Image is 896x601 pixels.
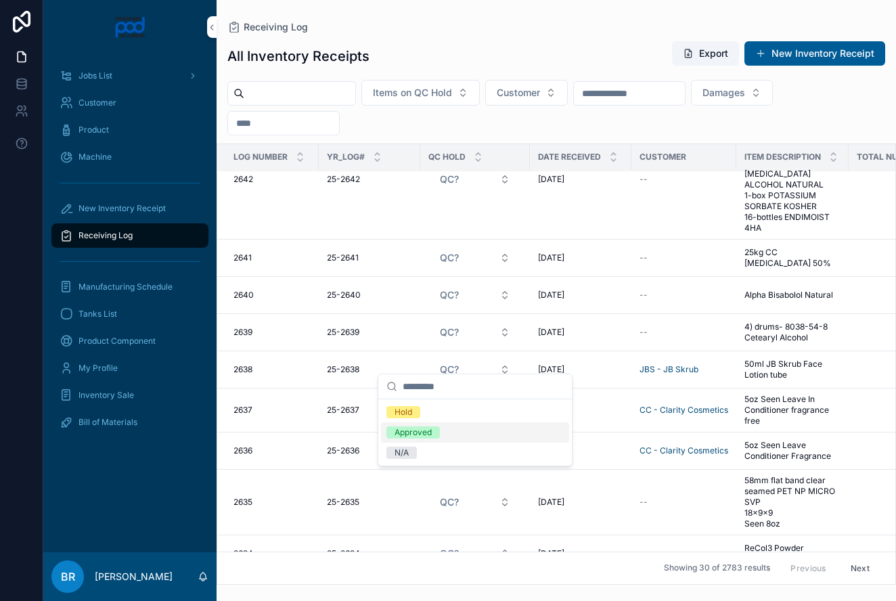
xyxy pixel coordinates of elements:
a: 25-2637 [327,405,412,416]
a: 25-2641 [327,252,412,263]
span: Alpha Bisabolol Natural [744,290,833,300]
span: 25-2642 [327,174,360,185]
a: CC - Clarity Cosmetics [640,445,728,456]
a: Product [51,118,208,142]
span: Item Description [744,152,821,162]
span: -- [640,290,648,300]
span: Manufacturing Schedule [79,282,173,292]
button: Select Button [429,357,521,382]
a: -- [640,497,728,508]
span: Product Component [79,336,156,347]
span: Receiving Log [79,230,133,241]
a: 12-bags ECOROL STEARYL ALCOHOL NATURAL 1-bag ECOROL [MEDICAL_DATA] ALCOHOL NATURAL 1-box POTASSIU... [744,125,841,233]
a: 25-2638 [327,364,412,375]
button: Select Button [361,80,480,106]
span: My Profile [79,363,118,374]
a: [DATE] [538,548,623,559]
span: -- [640,548,648,559]
button: New Inventory Receipt [744,41,885,66]
span: 25-2638 [327,364,359,375]
span: Inventory Sale [79,390,134,401]
span: Machine [79,152,112,162]
span: 2640 [233,290,254,300]
a: Select Button [428,282,522,308]
span: -- [640,327,648,338]
span: -- [640,497,648,508]
a: JBS - JB Skrub [640,364,728,375]
a: Bill of Materials [51,410,208,435]
a: 2635 [233,497,311,508]
span: 25-2637 [327,405,359,416]
a: 25kg CC [MEDICAL_DATA] 50% [744,247,841,269]
span: QC? [440,495,459,509]
a: Alpha Bisabolol Natural [744,290,841,300]
a: 58mm flat band clear seamed PET NP MICRO SVP 18x9x9 Seen 8oz [744,475,841,529]
a: Customer [51,91,208,115]
span: 25-2636 [327,445,359,456]
span: 25-2634 [327,548,360,559]
a: 2637 [233,405,311,416]
span: [DATE] [538,364,564,375]
button: Select Button [429,246,521,270]
span: 2637 [233,405,252,416]
a: 25-2635 [327,497,412,508]
span: Product [79,125,109,135]
span: JBS - JB Skrub [640,364,698,375]
a: CC - Clarity Cosmetics [640,405,728,416]
a: [DATE] [538,445,623,456]
span: Date Received [538,152,601,162]
span: Jobs List [79,70,112,81]
span: [DATE] [538,174,564,185]
a: [DATE] [538,252,623,263]
button: Select Button [429,541,521,566]
div: N/A [395,447,409,459]
span: 25-2641 [327,252,359,263]
a: 25-2640 [327,290,412,300]
a: -- [640,252,728,263]
div: Approved [395,426,432,439]
span: 2641 [233,252,252,263]
a: 2642 [233,174,311,185]
span: [DATE] [538,252,564,263]
a: Receiving Log [51,223,208,248]
a: 25-2642 [327,174,412,185]
a: 2638 [233,364,311,375]
a: 2639 [233,327,311,338]
span: 25-2640 [327,290,361,300]
a: -- [640,174,728,185]
span: Receiving Log [244,20,308,34]
div: Suggestions [378,399,572,466]
span: 5oz Seen Leave In Conditioner fragrance free [744,394,841,426]
a: 2636 [233,445,311,456]
button: Select Button [691,80,773,106]
button: Select Button [429,167,521,192]
a: Jobs List [51,64,208,88]
span: New Inventory Receipt [79,203,166,214]
a: 2634 [233,548,311,559]
span: QC? [440,363,459,376]
span: QC Hold [428,152,466,162]
a: 5oz Seen Leave Conditioner Fragrance [744,440,841,462]
span: Customer [79,97,116,108]
a: [DATE] [538,174,623,185]
span: BR [61,569,75,585]
span: QC? [440,326,459,339]
a: New Inventory Receipt [51,196,208,221]
img: App logo [114,16,146,38]
a: Select Button [428,319,522,345]
button: Select Button [485,80,568,106]
span: 2634 [233,548,253,559]
a: [DATE] [538,405,623,416]
a: 25-2634 [327,548,412,559]
span: 4) drums- 8038-54-8 Cetearyl Alcohol [744,321,841,343]
a: ReCol3 Powder MiniReCol3 Sponge [744,543,841,564]
button: Export [672,41,739,66]
a: Select Button [428,541,522,566]
a: 25-2636 [327,445,412,456]
a: Machine [51,145,208,169]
